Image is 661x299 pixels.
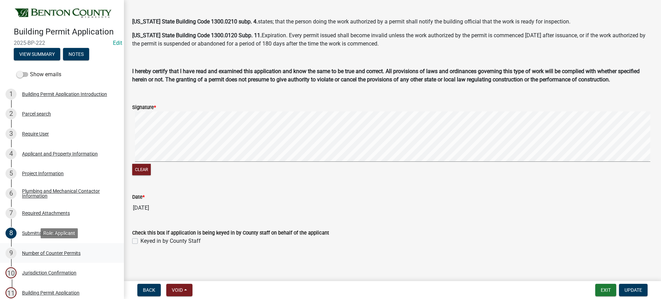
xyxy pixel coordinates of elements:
[22,270,76,275] div: Jurisdiction Confirmation
[14,40,110,46] span: 2025-BP-222
[6,128,17,139] div: 3
[22,231,69,236] div: Submittal Information
[22,171,64,176] div: Project Information
[132,195,145,200] label: Date
[22,111,51,116] div: Parcel search
[14,7,113,20] img: Benton County, Minnesota
[14,52,60,57] wm-modal-confirm: Summary
[63,48,89,60] button: Notes
[132,105,156,110] label: Signature
[22,290,80,295] div: Building Permit Application
[22,211,70,216] div: Required Attachments
[6,287,17,298] div: 11
[113,40,122,46] wm-modal-confirm: Edit Application Number
[22,131,49,136] div: Require User
[132,18,258,25] strong: [US_STATE] State Building Code 1300.0210 subp. 4.
[595,284,616,296] button: Exit
[6,168,17,179] div: 5
[132,68,640,83] strong: I hereby certify that I have read and examined this application and know the same to be true and ...
[132,18,653,26] p: states; that the person doing the work authorized by a permit shall notify the building official ...
[6,188,17,199] div: 6
[619,284,648,296] button: Update
[132,164,151,175] button: Clear
[22,151,98,156] div: Applicant and Property Information
[140,237,201,245] label: Keyed in by County Staff
[6,267,17,278] div: 10
[41,228,78,238] div: Role: Applicant
[132,31,653,48] p: Expiration. Every permit issued shall become invalid unless the work authorized by the permit is ...
[22,251,81,256] div: Number of Counter Permits
[172,287,183,293] span: Void
[166,284,192,296] button: Void
[132,231,329,236] label: Check this box if application is being keyed in by County staff on behalf of the applicant
[6,108,17,119] div: 2
[63,52,89,57] wm-modal-confirm: Notes
[143,287,155,293] span: Back
[6,208,17,219] div: 7
[113,40,122,46] a: Edit
[17,70,61,79] label: Show emails
[6,228,17,239] div: 8
[6,148,17,159] div: 4
[14,27,118,37] h4: Building Permit Application
[625,287,642,293] span: Update
[22,92,107,97] div: Building Permit Application Introduction
[6,248,17,259] div: 9
[6,89,17,100] div: 1
[132,32,262,39] strong: [US_STATE] State Building Code 1300.0120 Subp. 11.
[137,284,161,296] button: Back
[14,48,60,60] button: View Summary
[22,189,113,198] div: Plumbing and Mechanical Contactor Information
